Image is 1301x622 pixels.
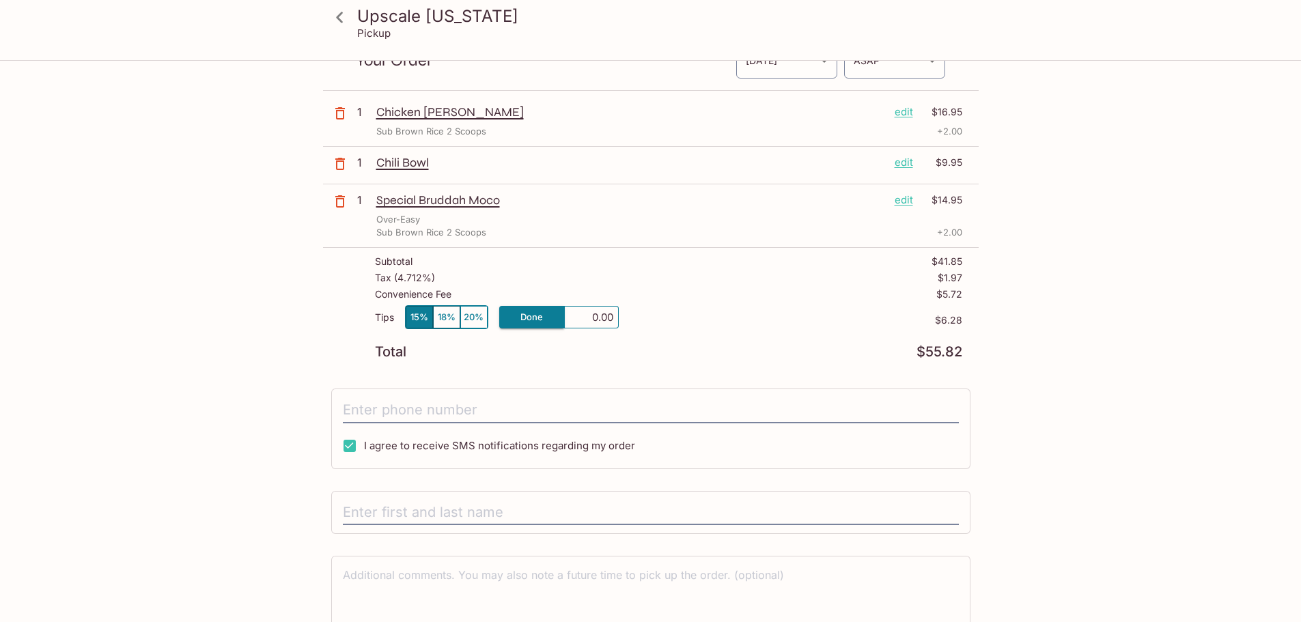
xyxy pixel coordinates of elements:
[375,289,451,300] p: Convenience Fee
[357,193,371,208] p: 1
[375,312,394,323] p: Tips
[376,193,884,208] p: Special Bruddah Moco
[376,213,420,226] p: Over-Easy
[406,306,433,328] button: 15%
[433,306,460,328] button: 18%
[356,54,736,67] p: Your Order
[357,155,371,170] p: 1
[932,256,962,267] p: $41.85
[376,155,884,170] p: Chili Bowl
[921,155,962,170] p: $9.95
[938,272,962,283] p: $1.97
[375,256,412,267] p: Subtotal
[357,104,371,119] p: 1
[357,5,968,27] h3: Upscale [US_STATE]
[357,27,391,40] p: Pickup
[921,104,962,119] p: $16.95
[343,500,959,526] input: Enter first and last name
[343,397,959,423] input: Enter phone number
[619,315,962,326] p: $6.28
[895,155,913,170] p: edit
[376,104,884,119] p: Chicken [PERSON_NAME]
[937,226,962,239] p: + 2.00
[460,306,488,328] button: 20%
[921,193,962,208] p: $14.95
[499,306,564,328] button: Done
[936,289,962,300] p: $5.72
[895,104,913,119] p: edit
[375,345,406,358] p: Total
[937,125,962,138] p: + 2.00
[376,226,486,239] p: Sub Brown Rice 2 Scoops
[376,125,486,138] p: Sub Brown Rice 2 Scoops
[917,345,962,358] p: $55.82
[364,439,635,452] span: I agree to receive SMS notifications regarding my order
[375,272,435,283] p: Tax ( 4.712% )
[895,193,913,208] p: edit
